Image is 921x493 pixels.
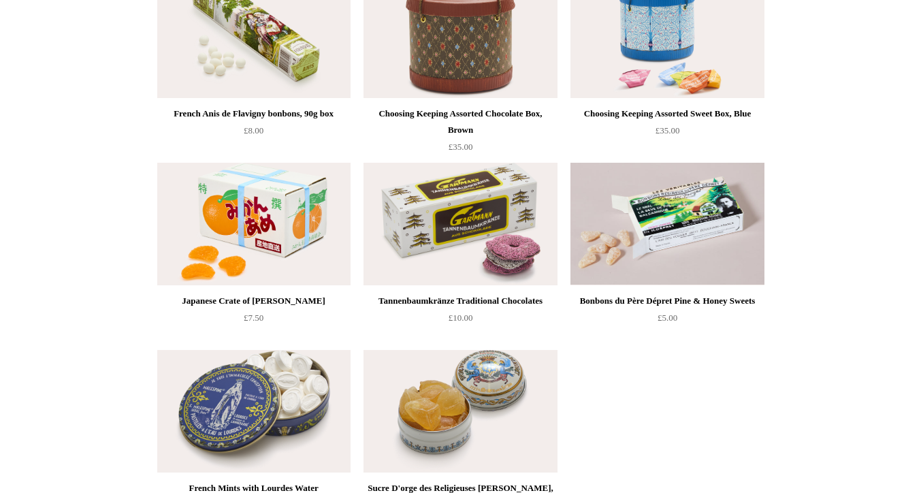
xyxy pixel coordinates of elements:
div: French Anis de Flavigny bonbons, 90g box [161,106,347,122]
img: French Mints with Lourdes Water [157,350,351,473]
div: Japanese Crate of [PERSON_NAME] [161,293,347,309]
span: £7.50 [244,313,263,323]
a: French Anis de Flavigny bonbons, 90g box £8.00 [157,106,351,161]
a: Japanese Crate of [PERSON_NAME] £7.50 [157,293,351,349]
a: Choosing Keeping Assorted Chocolate Box, Brown £35.00 [363,106,557,161]
div: Tannenbaumkränze Traditional Chocolates [367,293,553,309]
img: Bonbons du Père Dépret Pine & Honey Sweets [570,163,764,285]
span: £35.00 [656,125,680,136]
span: £10.00 [449,313,473,323]
a: Japanese Crate of Clementine Sweets Japanese Crate of Clementine Sweets [157,163,351,285]
div: Bonbons du Père Dépret Pine & Honey Sweets [574,293,760,309]
a: Bonbons du Père Dépret Pine & Honey Sweets Bonbons du Père Dépret Pine & Honey Sweets [570,163,764,285]
img: Sucre D'orge des Religieuses de Moret, Barley Sweets in a Tin, 24g [363,350,557,473]
div: Choosing Keeping Assorted Chocolate Box, Brown [367,106,553,138]
span: £5.00 [658,313,677,323]
a: Sucre D'orge des Religieuses de Moret, Barley Sweets in a Tin, 24g Sucre D'orge des Religieuses d... [363,350,557,473]
a: Choosing Keeping Assorted Sweet Box, Blue £35.00 [570,106,764,161]
span: £35.00 [449,142,473,152]
a: Bonbons du Père Dépret Pine & Honey Sweets £5.00 [570,293,764,349]
a: French Mints with Lourdes Water French Mints with Lourdes Water [157,350,351,473]
a: Tannenbaumkränze Traditional Chocolates Tannenbaumkränze Traditional Chocolates [363,163,557,285]
img: Japanese Crate of Clementine Sweets [157,163,351,285]
span: £8.00 [244,125,263,136]
a: Tannenbaumkränze Traditional Chocolates £10.00 [363,293,557,349]
div: Choosing Keeping Assorted Sweet Box, Blue [574,106,760,122]
img: Tannenbaumkränze Traditional Chocolates [363,163,557,285]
